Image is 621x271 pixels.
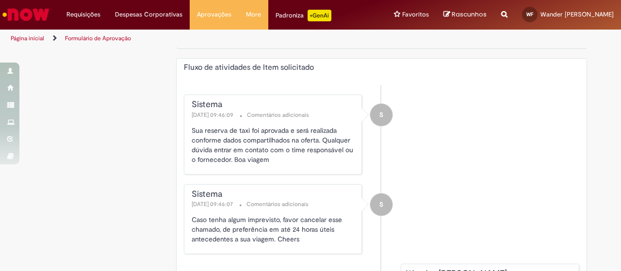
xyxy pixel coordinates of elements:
[443,10,487,19] a: Rascunhos
[192,200,235,208] span: [DATE] 09:46:07
[184,64,314,72] h2: Fluxo de atividades de Item solicitado Histórico de tíquete
[11,34,44,42] a: Página inicial
[379,193,383,216] span: S
[192,100,357,110] div: Sistema
[370,193,392,216] div: System
[308,10,331,21] p: +GenAi
[192,190,357,199] div: Sistema
[1,5,51,24] img: ServiceNow
[192,111,235,119] span: [DATE] 09:46:09
[526,11,533,17] span: WF
[452,10,487,19] span: Rascunhos
[379,103,383,127] span: S
[246,200,309,208] small: Comentários adicionais
[197,10,231,19] span: Aprovações
[370,104,392,126] div: System
[192,126,357,164] p: Sua reserva de taxi foi aprovada e será realizada conforme dados compartilhados na oferta. Qualqu...
[7,30,407,48] ul: Trilhas de página
[65,34,131,42] a: Formulário de Aprovação
[192,215,357,244] p: Caso tenha algum imprevisto, favor cancelar esse chamado, de preferência em até 24 horas úteis an...
[115,10,182,19] span: Despesas Corporativas
[66,10,100,19] span: Requisições
[402,10,429,19] span: Favoritos
[247,111,309,119] small: Comentários adicionais
[276,10,331,21] div: Padroniza
[246,10,261,19] span: More
[540,10,614,18] span: Wander [PERSON_NAME]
